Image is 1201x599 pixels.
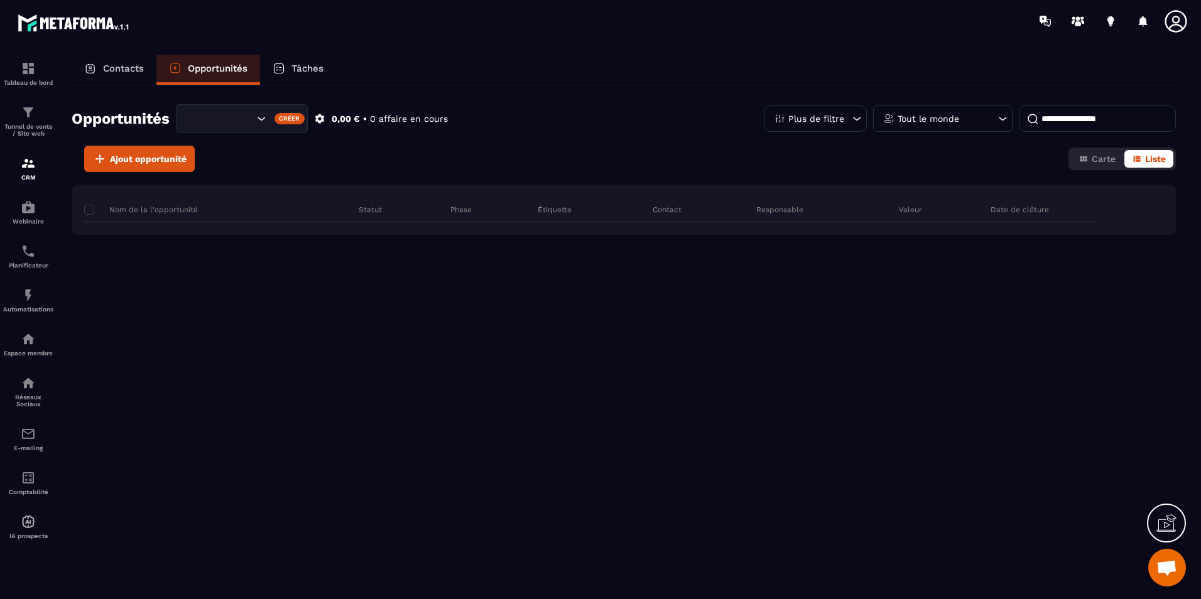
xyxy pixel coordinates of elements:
[260,55,336,85] a: Tâches
[991,205,1049,215] p: Date de clôture
[21,332,36,347] img: automations
[1148,549,1186,586] a: Ouvrir le chat
[899,205,922,215] p: Valeur
[450,205,472,215] p: Phase
[21,514,36,529] img: automations
[3,262,53,269] p: Planificateur
[3,234,53,278] a: schedulerschedulerPlanificateur
[21,244,36,259] img: scheduler
[176,104,308,133] div: Search for option
[110,153,187,165] span: Ajout opportunité
[72,106,170,131] h2: Opportunités
[1145,154,1166,164] span: Liste
[3,218,53,225] p: Webinaire
[3,190,53,234] a: automationsautomationsWebinaire
[21,426,36,441] img: email
[3,123,53,137] p: Tunnel de vente / Site web
[21,375,36,391] img: social-network
[21,200,36,215] img: automations
[21,288,36,303] img: automations
[370,113,448,125] p: 0 affaire en cours
[3,366,53,417] a: social-networksocial-networkRéseaux Sociaux
[3,488,53,495] p: Comptabilité
[3,306,53,313] p: Automatisations
[156,55,260,85] a: Opportunités
[188,63,247,74] p: Opportunités
[21,470,36,485] img: accountant
[3,532,53,539] p: IA prospects
[359,205,382,215] p: Statut
[3,417,53,461] a: emailemailE-mailing
[1124,150,1173,168] button: Liste
[18,11,131,34] img: logo
[72,55,156,85] a: Contacts
[332,113,360,125] p: 0,00 €
[21,156,36,171] img: formation
[3,95,53,146] a: formationformationTunnel de vente / Site web
[291,63,323,74] p: Tâches
[1071,150,1123,168] button: Carte
[1092,154,1116,164] span: Carte
[788,114,844,123] p: Plus de filtre
[3,174,53,181] p: CRM
[3,394,53,407] p: Réseaux Sociaux
[3,146,53,190] a: formationformationCRM
[653,205,682,215] p: Contact
[274,113,305,124] div: Créer
[3,51,53,95] a: formationformationTableau de bord
[3,79,53,86] p: Tableau de bord
[363,113,367,125] p: •
[21,61,36,76] img: formation
[84,146,195,172] button: Ajout opportunité
[3,278,53,322] a: automationsautomationsAutomatisations
[756,205,803,215] p: Responsable
[187,112,254,126] input: Search for option
[21,105,36,120] img: formation
[3,350,53,357] p: Espace membre
[84,205,198,215] p: Nom de la l'opportunité
[538,205,572,215] p: Étiquette
[3,445,53,451] p: E-mailing
[898,114,959,123] p: Tout le monde
[3,461,53,505] a: accountantaccountantComptabilité
[3,322,53,366] a: automationsautomationsEspace membre
[103,63,144,74] p: Contacts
